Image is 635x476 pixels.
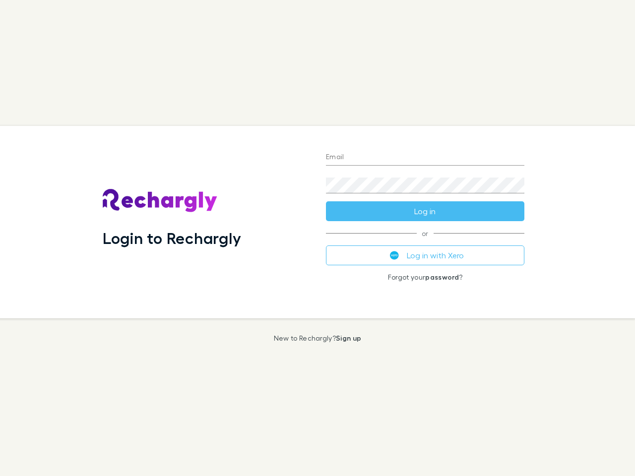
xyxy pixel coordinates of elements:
img: Xero's logo [390,251,399,260]
button: Log in with Xero [326,245,524,265]
h1: Login to Rechargly [103,229,241,247]
a: password [425,273,459,281]
p: New to Rechargly? [274,334,362,342]
span: or [326,233,524,234]
img: Rechargly's Logo [103,189,218,213]
p: Forgot your ? [326,273,524,281]
a: Sign up [336,334,361,342]
button: Log in [326,201,524,221]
